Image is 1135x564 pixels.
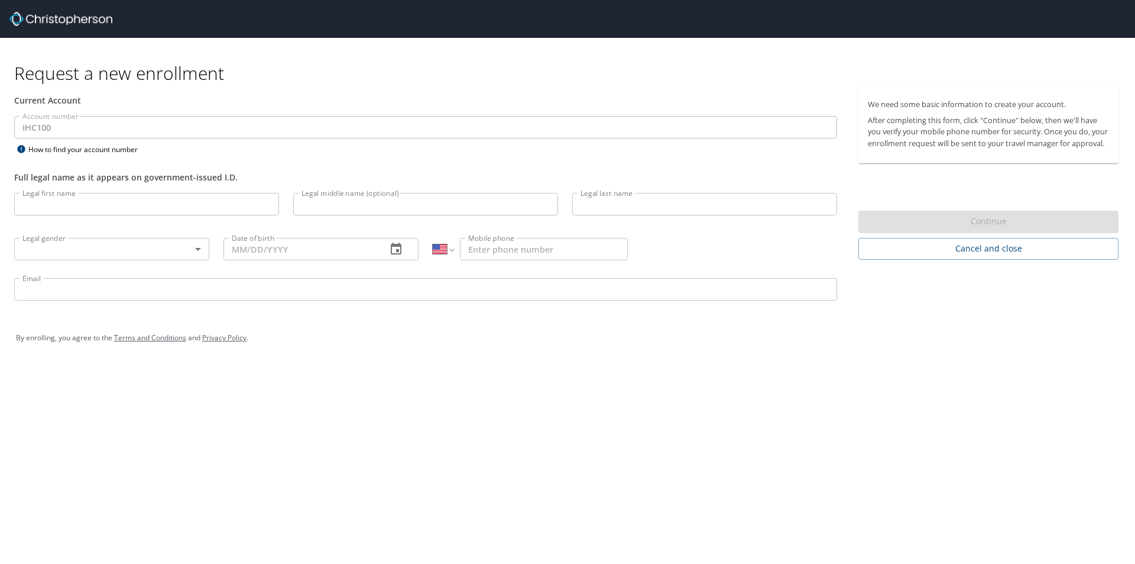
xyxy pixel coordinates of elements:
div: How to find your account number [14,142,162,157]
div: By enrolling, you agree to the and . [16,323,1119,353]
div: Full legal name as it appears on government-issued I.D. [14,171,837,183]
div: Current Account [14,94,837,107]
a: Terms and Conditions [114,333,186,343]
button: Cancel and close [858,238,1118,260]
input: MM/DD/YYYY [223,238,377,260]
div: ​ [14,238,209,260]
input: Enter phone number [460,238,628,260]
img: cbt logo [9,12,112,26]
p: We need some basic information to create your account. [868,99,1109,110]
span: Cancel and close [868,241,1109,256]
p: After completing this form, click "Continue" below, then we'll have you verify your mobile phone ... [868,115,1109,149]
a: Privacy Policy [202,333,247,343]
h1: Request a new enrollment [14,62,1128,85]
